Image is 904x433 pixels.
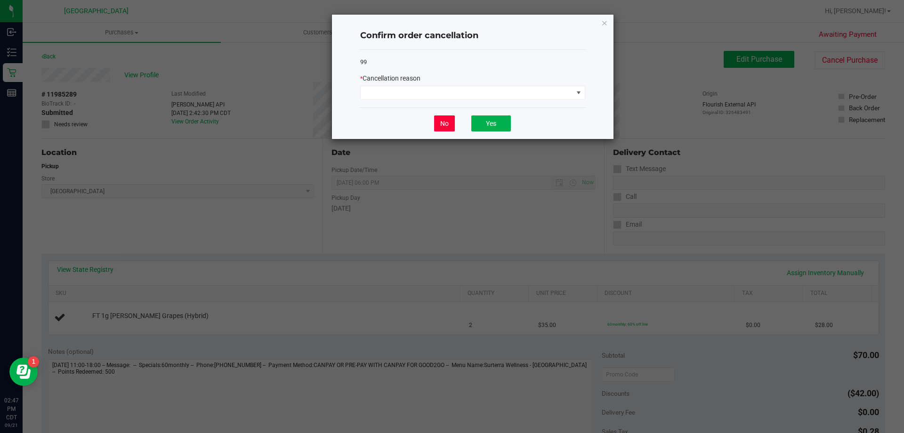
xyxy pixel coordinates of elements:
[601,17,608,28] button: Close
[28,356,39,368] iframe: Resource center unread badge
[360,30,585,42] h4: Confirm order cancellation
[360,58,367,65] span: 99
[471,115,511,131] button: Yes
[9,358,38,386] iframe: Resource center
[434,115,455,131] button: No
[363,74,420,82] span: Cancellation reason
